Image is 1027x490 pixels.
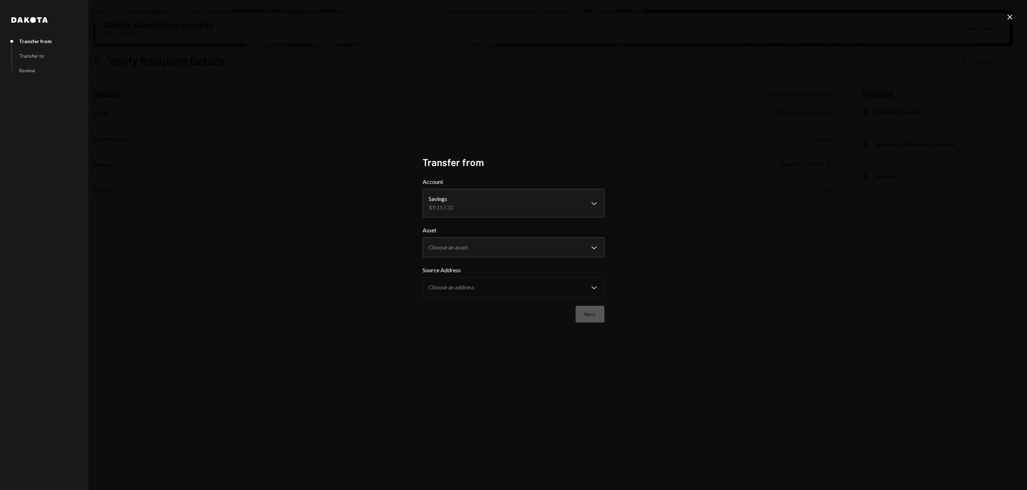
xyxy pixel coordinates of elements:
[423,189,604,217] button: Account
[19,38,52,44] div: Transfer from
[423,237,604,257] button: Asset
[423,277,604,297] button: Source Address
[423,226,604,234] label: Asset
[19,67,35,73] div: Review
[19,53,44,59] div: Transfer to
[423,155,604,169] h2: Transfer from
[423,177,604,186] label: Account
[423,266,604,274] label: Source Address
